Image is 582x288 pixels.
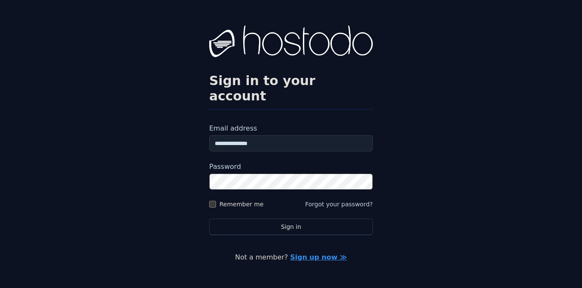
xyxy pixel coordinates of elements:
[219,200,264,208] label: Remember me
[290,253,347,261] a: Sign up now ≫
[209,162,373,172] label: Password
[209,73,373,104] h2: Sign in to your account
[305,200,373,208] button: Forgot your password?
[41,252,541,262] p: Not a member?
[209,219,373,235] button: Sign in
[209,26,373,60] img: Hostodo
[209,123,373,134] label: Email address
